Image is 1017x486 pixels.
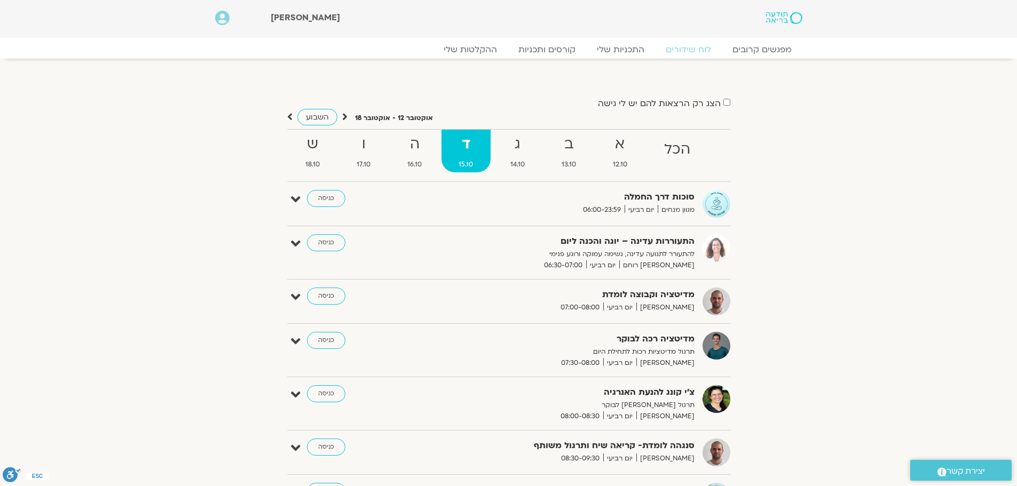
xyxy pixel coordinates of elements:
[215,44,802,55] nav: Menu
[586,260,619,271] span: יום רביעי
[595,159,644,170] span: 12.10
[390,159,439,170] span: 16.10
[647,130,707,172] a: הכל
[433,439,695,453] strong: סנגהה לומדת- קריאה שיח ותרגול משותף
[658,204,695,216] span: מגוון מנחים
[390,130,439,172] a: ה16.10
[390,132,439,156] strong: ה
[433,346,695,357] p: תרגול מדיטציות רכות לתחילת היום
[307,288,345,305] a: כניסה
[544,132,593,156] strong: ב
[288,132,337,156] strong: ש
[579,204,625,216] span: 06:00-23:59
[636,302,695,313] span: [PERSON_NAME]
[603,453,636,464] span: יום רביעי
[722,44,802,55] a: מפגשים קרובים
[540,260,586,271] span: 06:30-07:00
[595,132,644,156] strong: א
[493,130,542,172] a: ג14.10
[355,113,433,124] p: אוקטובר 12 - אוקטובר 18
[625,204,658,216] span: יום רביעי
[603,357,636,369] span: יום רביעי
[508,44,586,55] a: קורסים ותכניות
[307,385,345,402] a: כניסה
[910,460,1012,481] a: יצירת קשר
[433,332,695,346] strong: מדיטציה רכה לבוקר
[947,464,985,479] span: יצירת קשר
[307,234,345,251] a: כניסה
[433,385,695,400] strong: צ'י קונג להנעת האנרגיה
[306,112,329,122] span: השבוע
[598,99,721,108] label: הצג רק הרצאות להם יש לי גישה
[595,130,644,172] a: א12.10
[442,130,491,172] a: ד15.10
[493,132,542,156] strong: ג
[433,190,695,204] strong: סוכות דרך החמלה
[544,130,593,172] a: ב13.10
[288,159,337,170] span: 18.10
[636,357,695,369] span: [PERSON_NAME]
[557,302,603,313] span: 07:00-08:00
[544,159,593,170] span: 13.10
[340,130,388,172] a: ו17.10
[636,411,695,422] span: [PERSON_NAME]
[603,411,636,422] span: יום רביעי
[557,411,603,422] span: 08:00-08:30
[433,400,695,411] p: תרגול [PERSON_NAME] לבוקר
[433,288,695,302] strong: מדיטציה וקבוצה לומדת
[288,130,337,172] a: ש18.10
[433,234,695,249] strong: התעוררות עדינה – יוגה והכנה ליום
[557,453,603,464] span: 08:30-09:30
[307,439,345,456] a: כניסה
[603,302,636,313] span: יום רביעי
[557,357,603,369] span: 07:30-08:00
[433,249,695,260] p: להתעורר לתנועה עדינה, נשימה עמוקה ורוגע פנימי
[307,190,345,207] a: כניסה
[619,260,695,271] span: [PERSON_NAME] רוחם
[586,44,655,55] a: התכניות שלי
[271,12,340,23] span: [PERSON_NAME]
[442,132,491,156] strong: ד
[442,159,491,170] span: 15.10
[340,159,388,170] span: 17.10
[647,138,707,162] strong: הכל
[307,332,345,349] a: כניסה
[297,109,337,125] a: השבוע
[340,132,388,156] strong: ו
[493,159,542,170] span: 14.10
[433,44,508,55] a: ההקלטות שלי
[636,453,695,464] span: [PERSON_NAME]
[655,44,722,55] a: לוח שידורים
